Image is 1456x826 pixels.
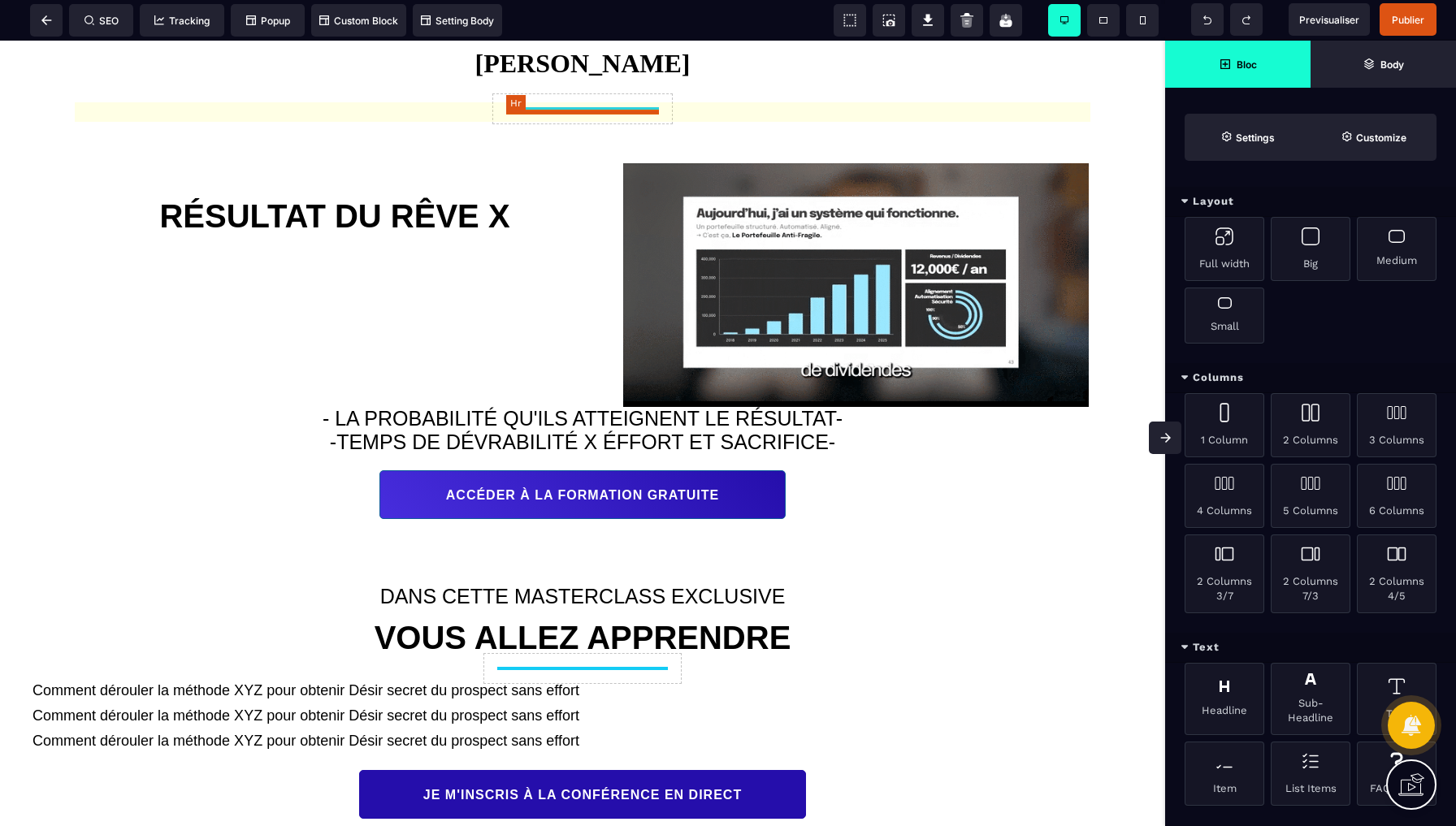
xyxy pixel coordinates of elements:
div: FAQ Items [1357,742,1436,806]
div: 2 Columns [1271,393,1350,457]
span: Open Style Manager [1311,114,1436,161]
span: Open Layer Manager [1311,41,1456,88]
strong: Body [1380,58,1404,71]
text: Comment dérouler la méthode XYZ pour obtenir Désir secret du prospect sans effort [24,638,1141,663]
span: Preview [1289,3,1370,36]
div: Text [1165,633,1456,663]
div: Headline [1185,663,1264,735]
div: Columns [1165,363,1456,393]
span: Publier [1392,14,1424,26]
span: Custom Block [319,15,398,27]
div: 2 Columns 4/5 [1357,534,1436,613]
span: Popup [246,15,290,27]
span: Setting Body [421,15,494,27]
h1: RÉSULTAT DU RÊVE X [87,155,583,197]
div: Small [1185,288,1264,344]
span: DANS CETTE MASTERCLASS EXCLUSIVE [380,544,786,567]
strong: Customize [1356,132,1406,144]
img: ebd01139a3ccbbfbeff12f53acd2016d_VSL_JOAN_3.mp4-low.gif [623,123,1089,366]
span: View components [834,4,866,37]
div: Item [1185,742,1264,806]
button: ACCÉDER À LA FORMATION GRATUITE [379,430,785,478]
div: List Items [1271,742,1350,806]
div: Layout [1165,187,1456,217]
span: - LA PROBABILITÉ QU'ILS ATTEIGNENT LE RÉSULTAT- -TEMPS DE DÉVRABILITÉ X ÉFFORT ET SACRIFICE- [323,366,843,413]
div: 6 Columns [1357,464,1436,528]
div: Medium [1357,217,1436,281]
span: Settings [1185,114,1311,161]
div: Sub-Headline [1271,663,1350,735]
strong: Settings [1236,132,1275,144]
span: Screenshot [873,4,905,37]
text: Comment dérouler la méthode XYZ pour obtenir Désir secret du prospect sans effort [24,663,1141,688]
div: Text [1357,663,1436,735]
span: Previsualiser [1299,14,1359,26]
div: 4 Columns [1185,464,1264,528]
div: 2 Columns 3/7 [1185,534,1264,613]
text: Comment dérouler la méthode XYZ pour obtenir Désir secret du prospect sans effort [24,688,1141,713]
div: 1 Column [1185,393,1264,457]
div: Big [1271,217,1350,281]
span: Tracking [154,15,210,27]
button: JE M'INSCRIS À LA CONFÉRENCE EN DIRECT [359,729,806,778]
div: 3 Columns [1357,393,1436,457]
span: SEO [84,15,119,27]
strong: Bloc [1237,58,1257,71]
div: 2 Columns 7/3 [1271,534,1350,613]
div: 5 Columns [1271,464,1350,528]
h1: VOUS ALLEZ APPRENDRE [12,577,1153,618]
span: Open Blocks [1165,41,1311,88]
div: Full width [1185,217,1264,281]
